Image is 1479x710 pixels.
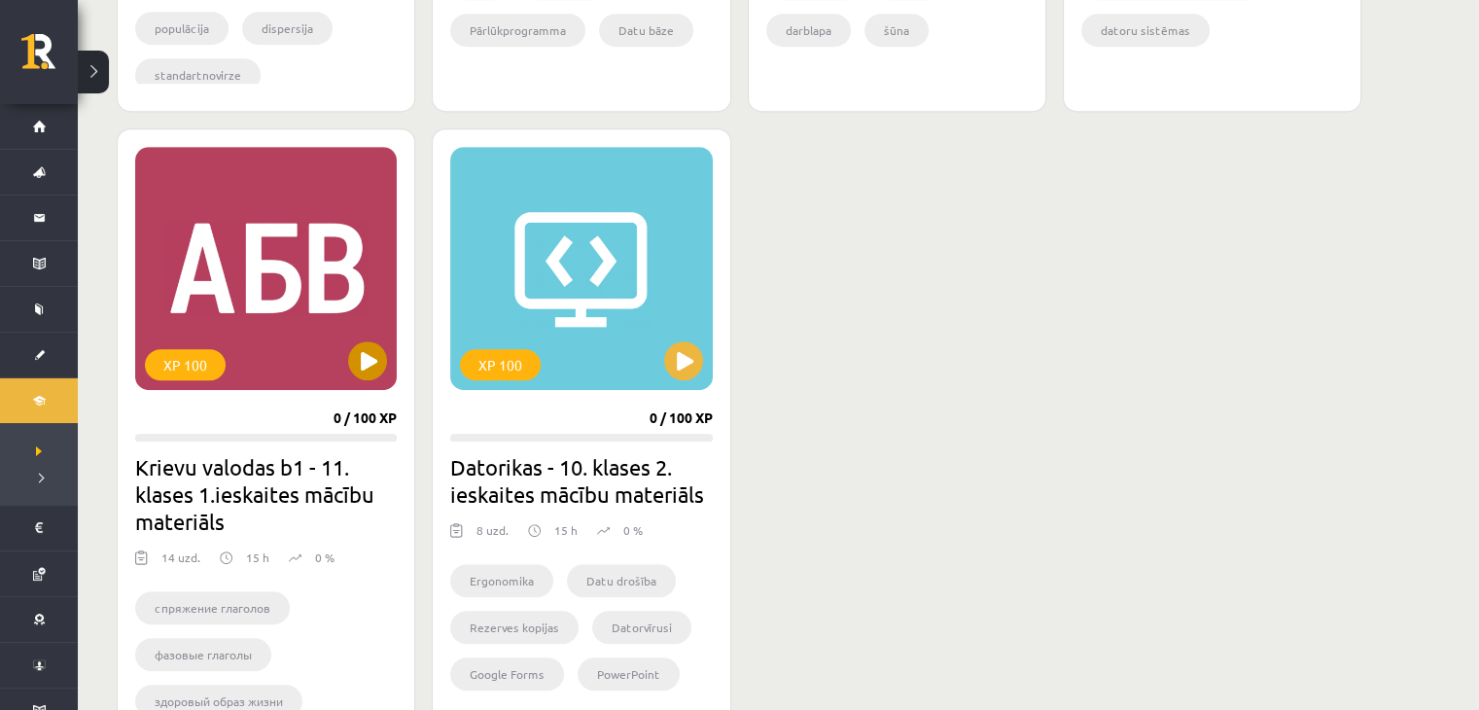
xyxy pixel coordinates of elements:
div: 14 uzd. [161,549,200,578]
li: dispersija [242,12,333,45]
li: Rezerves kopijas [450,611,579,644]
li: Datorvīrusi [592,611,691,644]
li: Pārlūkprogramma [450,14,585,47]
li: Google Forms [450,657,564,691]
li: šūna [864,14,929,47]
h2: Datorikas - 10. klases 2. ieskaites mācību materiāls [450,453,712,508]
p: 0 % [315,549,335,566]
p: 15 h [246,549,269,566]
li: darblapa [766,14,851,47]
li: Datu drošība [567,564,676,597]
div: XP 100 [460,349,541,380]
li: Datu bāze [599,14,693,47]
p: 0 % [623,521,643,539]
li: фазовые глаголы [135,638,271,671]
li: PowerPoint [578,657,680,691]
li: datoru sistēmas [1081,14,1210,47]
li: cпряжение глаголов [135,591,290,624]
p: 15 h [554,521,578,539]
a: Rīgas 1. Tālmācības vidusskola [21,34,78,83]
li: Ergonomika [450,564,553,597]
li: standartnovirze [135,58,261,91]
div: 8 uzd. [476,521,509,550]
li: populācija [135,12,229,45]
h2: Krievu valodas b1 - 11. klases 1.ieskaites mācību materiāls [135,453,397,535]
div: XP 100 [145,349,226,380]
